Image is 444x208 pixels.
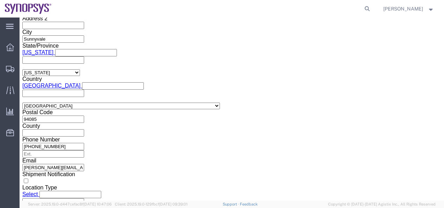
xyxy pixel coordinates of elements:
span: [DATE] 09:39:01 [159,202,187,206]
a: Support [223,202,240,206]
a: Feedback [240,202,258,206]
span: Copyright © [DATE]-[DATE] Agistix Inc., All Rights Reserved [328,201,436,207]
button: [PERSON_NAME] [383,5,435,13]
span: Client: 2025.19.0-129fbcf [115,202,187,206]
img: logo [5,4,52,14]
span: Terence Perkins [383,5,423,13]
iframe: FS Legacy Container [20,18,444,201]
span: Server: 2025.19.0-d447cefac8f [28,202,112,206]
span: [DATE] 10:47:06 [83,202,112,206]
